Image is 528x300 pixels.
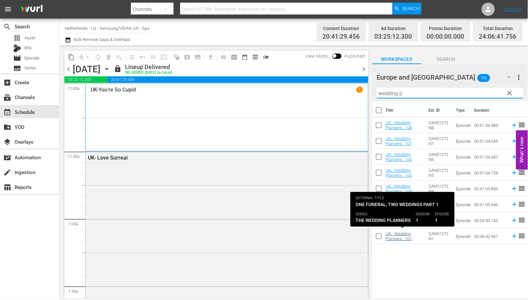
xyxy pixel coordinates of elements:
svg: Add to Schedule [511,153,518,161]
div: Europe and [GEOGRAPHIC_DATA] [377,68,517,87]
td: 00:51:04.728 [472,165,508,181]
a: UK_ Wedding Planners _103 [386,200,412,209]
a: UK_ Wedding Planners _108 [386,120,412,130]
span: reorder [518,184,526,192]
th: Title [386,101,425,120]
td: Episode [454,149,472,165]
span: 24:06:41.756 [479,33,517,41]
p: UK-You’re So Cupid [91,87,136,93]
span: Refresh All Search Blocks [169,51,182,63]
svg: Add to Schedule [511,233,518,240]
span: Copy Lineup [66,52,76,62]
span: toggle_off [263,54,269,60]
span: View Mode: [302,54,332,59]
th: Ext. ID [425,101,452,120]
a: UK_ Wedding Planners _105 [386,168,412,178]
td: Episode [454,197,472,212]
svg: Add to Schedule [511,217,518,224]
button: Open Feedback Widget [516,131,528,170]
td: Episode [454,165,472,181]
span: content_copy [68,54,74,60]
span: Automation [3,154,11,162]
span: Series [24,65,36,71]
span: chevron_right [360,65,368,73]
span: Week Calendar View [229,52,239,62]
span: Create Series Block [192,52,203,62]
span: Ingestion [3,169,11,176]
span: more_vert [515,73,523,81]
button: more_vert [515,69,523,85]
span: Create [3,79,11,87]
span: Asset [13,34,21,42]
span: Schedule [3,108,11,116]
span: Published [342,54,368,59]
span: Workspaces [372,55,422,63]
span: Search [422,55,471,63]
div: Content Duration [322,24,360,33]
div: Bits [13,44,21,52]
td: Episode [454,181,472,197]
span: Search [402,3,420,15]
svg: Add to Schedule [511,201,518,208]
span: Download as CSV [203,51,216,63]
span: Update Metadata from Key Asset [158,52,169,62]
span: date_range_outlined [241,54,248,60]
td: CAN51272N2 [426,212,454,228]
span: chevron_left [64,65,73,73]
span: 20:41:29.456 [107,76,368,83]
td: CAN51272N8 [426,117,454,133]
span: Fill episodes with ad slates [148,52,158,62]
span: Remove Gaps & Overlaps [76,52,93,62]
span: Bulk Remove Gaps & Overlaps [73,37,130,42]
span: 00:00:00.000 [427,33,465,41]
span: Episode [24,55,39,61]
span: reorder [518,216,526,224]
svg: Add to Schedule [511,169,518,176]
td: 00:51:05.896 [472,181,508,197]
span: Overlays [3,138,11,146]
th: Type [452,101,470,120]
a: UK_ Wedding Planners _104 [386,184,412,194]
td: CAN51272N1 [426,228,454,244]
span: menu [4,5,12,13]
span: 03:25:12.300 [64,76,107,83]
svg: Add to Schedule [511,122,518,129]
span: Revert to Primary Episode [137,52,148,62]
a: UK_ Wedding Planners _107 [386,136,412,146]
td: CAN51272N7 [426,133,454,149]
span: Select an event to delete [103,52,114,62]
td: CAN51272N6 [426,149,454,165]
p: 1 [358,87,361,92]
td: Episode [454,117,472,133]
button: Search [392,3,422,15]
td: Episode [454,133,472,149]
a: Sign Out [505,7,522,12]
span: Customize Events [124,51,137,63]
span: Day Calendar View [216,51,229,63]
span: Episode [13,54,21,62]
a: UK_ Wedding Planners _102 [386,215,412,225]
td: CAN51272N3 [426,197,454,212]
span: Reports [3,183,11,191]
span: 20:41:29.456 [322,33,360,41]
img: ans4CAIJ8jUAAAAAAAAAAAAAAAAAAAAAAAAgQb4GAAAAAAAAAAAAAAAAAAAAAAAAJMjXAAAAAAAAAAAAAAAAAAAAAAAAgAT5G... [16,2,48,17]
div: Ad Duration [375,24,412,33]
td: Episode [454,212,472,228]
div: Promo Duration [427,24,465,33]
div: Total Duration [479,24,517,33]
td: 00:54:30.142 [472,212,508,228]
a: UK_ Wedding Planners _101 [386,231,412,241]
span: clear [506,89,514,97]
span: reorder [518,169,526,176]
td: 00:46:42.967 [472,228,508,244]
th: Duration [470,101,510,120]
span: View Backup [250,52,261,62]
div: Lineup Delivered [125,63,172,71]
td: 00:51:34.383 [472,117,508,133]
span: preview_outlined [252,54,259,60]
td: 00:51:05.646 [472,197,508,212]
svg: Add to Schedule [511,137,518,145]
span: reorder [518,232,526,240]
button: clear [504,88,515,98]
span: Series [13,64,21,72]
